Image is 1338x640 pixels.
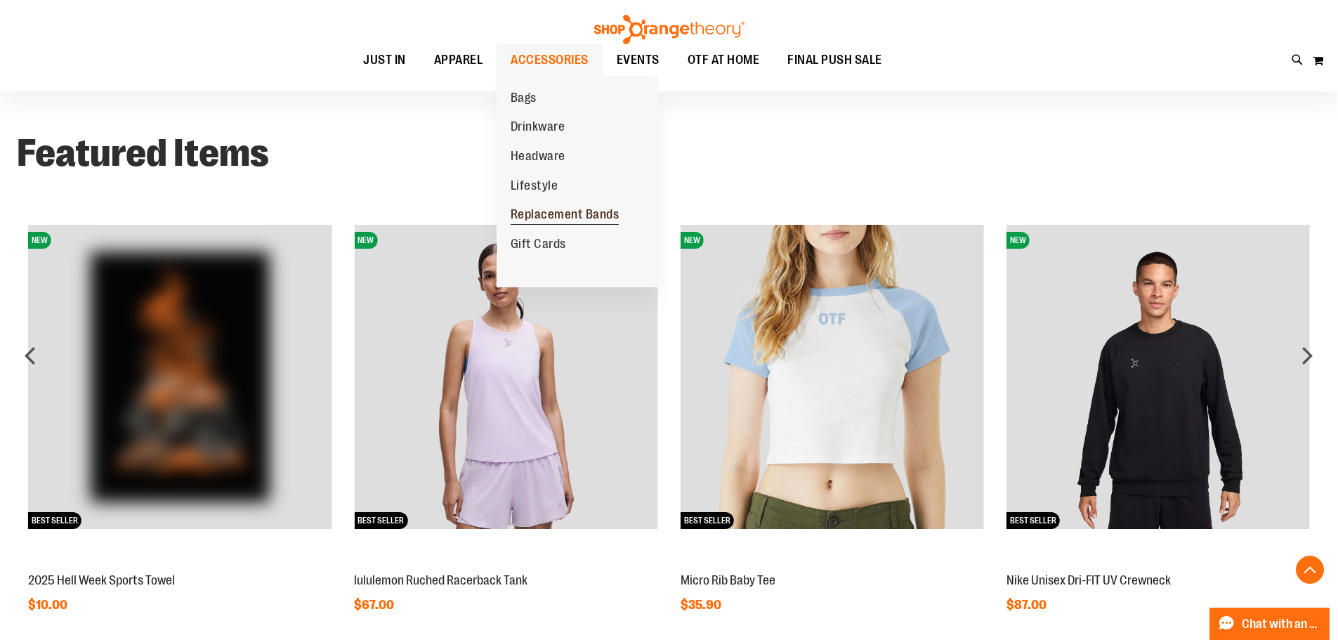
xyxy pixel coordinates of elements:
a: EVENTS [603,44,674,77]
a: Nike Unisex Dri-FIT UV CrewneckNEWBEST SELLER [1006,558,1310,569]
a: OTF 2025 Hell Week Event RetailNEWBEST SELLER [28,558,332,569]
span: NEW [354,232,377,249]
a: lululemon Ruched Racerback TankNEWBEST SELLER [354,558,657,569]
span: $87.00 [1006,598,1049,612]
a: Bags [497,84,551,113]
span: NEW [681,232,704,249]
span: Headware [511,149,565,166]
a: JUST IN [349,44,420,77]
span: NEW [28,232,51,249]
span: JUST IN [363,44,406,76]
span: APPAREL [434,44,483,76]
img: Nike Unisex Dri-FIT UV Crewneck [1006,225,1310,528]
span: BEST SELLER [681,512,734,529]
span: Lifestyle [511,178,558,196]
a: Headware [497,142,579,171]
span: BEST SELLER [28,512,81,529]
span: BEST SELLER [354,512,407,529]
a: Replacement Bands [497,200,634,230]
span: $35.90 [681,598,723,612]
a: Gift Cards [497,230,580,259]
span: BEST SELLER [1006,512,1060,529]
span: Drinkware [511,119,565,137]
span: Replacement Bands [511,207,619,225]
img: OTF 2025 Hell Week Event Retail [28,225,332,528]
span: $10.00 [28,598,70,612]
a: OTF AT HOME [674,44,774,77]
a: Drinkware [497,112,579,142]
span: ACCESSORIES [511,44,589,76]
span: Chat with an Expert [1242,618,1321,631]
a: APPAREL [420,44,497,77]
span: OTF AT HOME [688,44,760,76]
img: Micro Rib Baby Tee [681,225,984,528]
img: lululemon Ruched Racerback Tank [354,225,657,528]
button: Chat with an Expert [1209,608,1330,640]
a: FINAL PUSH SALE [773,44,896,77]
div: next [1293,341,1321,370]
a: ACCESSORIES [497,44,603,77]
a: 2025 Hell Week Sports Towel [28,573,175,587]
span: Gift Cards [511,237,566,254]
a: Micro Rib Baby Tee [681,573,775,587]
div: prev [17,341,45,370]
img: Shop Orangetheory [592,15,747,44]
a: Nike Unisex Dri-FIT UV Crewneck [1006,573,1171,587]
span: EVENTS [617,44,660,76]
a: Micro Rib Baby TeeNEWBEST SELLER [681,558,984,569]
a: Lifestyle [497,171,572,201]
a: lululemon Ruched Racerback Tank [354,573,527,587]
strong: Featured Items [17,131,269,175]
span: Bags [511,91,537,108]
span: $67.00 [354,598,396,612]
ul: ACCESSORIES [497,77,658,287]
span: NEW [1006,232,1030,249]
span: FINAL PUSH SALE [787,44,882,76]
button: Back To Top [1296,556,1324,584]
